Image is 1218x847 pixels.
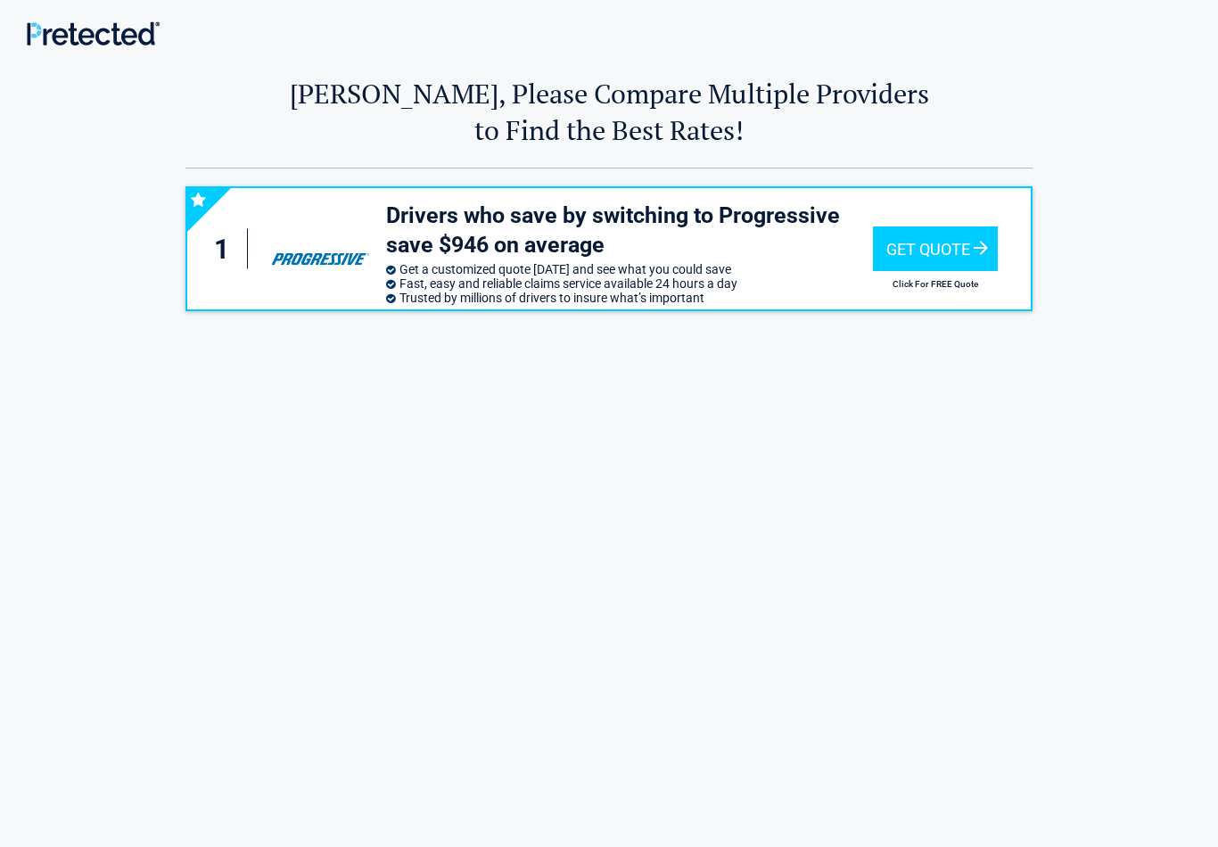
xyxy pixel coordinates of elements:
[263,221,377,276] img: progressive's logo
[386,262,873,276] li: Get a customized quote [DATE] and see what you could save
[185,75,1033,148] h2: [PERSON_NAME], Please Compare Multiple Providers to Find the Best Rates!
[386,291,873,305] li: Trusted by millions of drivers to insure what’s important
[386,276,873,291] li: Fast, easy and reliable claims service available 24 hours a day
[873,226,998,271] div: Get Quote
[386,201,873,259] h3: Drivers who save by switching to Progressive save $946 on average
[873,279,998,289] h2: Click For FREE Quote
[205,229,248,269] div: 1
[27,21,160,45] img: Main Logo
